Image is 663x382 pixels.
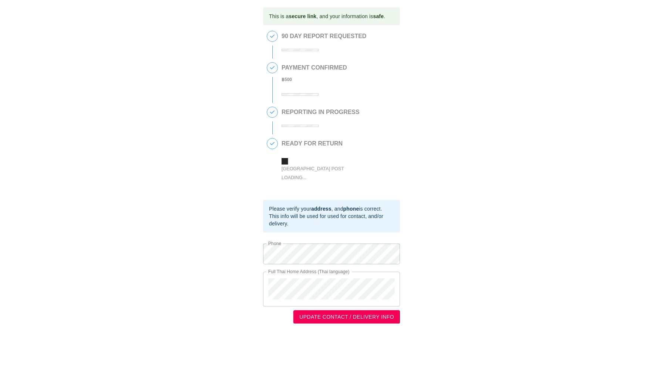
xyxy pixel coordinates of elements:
[293,310,400,324] button: UPDATE CONTACT / DELIVERY INFO
[282,33,366,40] h2: 90 DAY REPORT REQUESTED
[267,31,277,41] span: 1
[282,64,347,71] h2: PAYMENT CONFIRMED
[267,138,277,149] span: 4
[311,206,331,212] b: address
[282,109,360,115] h2: REPORTING IN PROGRESS
[343,206,359,212] b: phone
[282,165,359,182] div: [GEOGRAPHIC_DATA] Post Loading...
[267,63,277,73] span: 2
[299,312,394,322] span: UPDATE CONTACT / DELIVERY INFO
[269,212,394,227] div: This info will be used for used for contact, and/or delivery.
[282,140,393,147] h2: READY FOR RETURN
[267,107,277,117] span: 3
[282,77,292,82] b: ฿ 500
[373,13,384,19] b: safe
[269,205,394,212] div: Please verify your , and is correct.
[289,13,316,19] b: secure link
[269,10,385,23] div: This is a , and your information is .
